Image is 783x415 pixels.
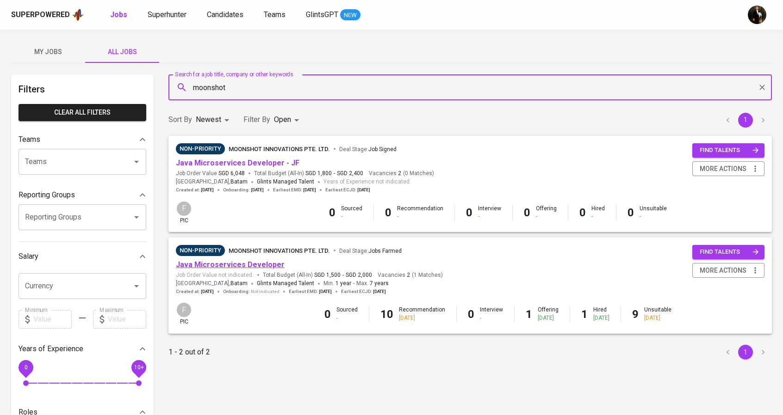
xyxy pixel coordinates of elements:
[719,345,772,360] nav: pagination navigation
[303,187,316,193] span: [DATE]
[524,206,530,219] b: 0
[480,314,503,322] div: -
[466,206,472,219] b: 0
[306,10,338,19] span: GlintsGPT
[700,163,746,175] span: more actions
[380,308,393,321] b: 10
[176,159,299,167] a: Java Microservices Developer - JF
[342,271,344,279] span: -
[110,9,129,21] a: Jobs
[168,114,192,125] p: Sort By
[229,146,330,153] span: Moonshot Innovations Pte. Ltd.
[692,245,764,259] button: find talents
[176,279,248,288] span: [GEOGRAPHIC_DATA] ,
[756,81,769,94] button: Clear
[218,170,245,177] span: SGD 6,048
[19,343,83,354] p: Years of Experience
[738,345,753,360] button: page 1
[176,271,254,279] span: Job Order Value not indicated.
[130,211,143,224] button: Open
[334,170,335,177] span: -
[19,104,146,121] button: Clear All filters
[340,11,360,20] span: NEW
[274,115,291,124] span: Open
[385,206,391,219] b: 0
[176,260,285,269] a: Java Microservices Developer
[11,10,70,20] div: Superpowered
[91,46,154,58] span: All Jobs
[336,306,358,322] div: Sourced
[323,280,351,287] span: Min.
[148,10,186,19] span: Superhunter
[644,314,671,322] div: [DATE]
[19,130,146,149] div: Teams
[369,170,434,177] span: Vacancies ( 0 Matches )
[692,263,764,278] button: more actions
[230,177,248,187] span: Batam
[478,213,501,220] div: -
[700,265,746,276] span: more actions
[399,306,445,322] div: Recommendation
[19,247,146,266] div: Salary
[110,10,127,19] b: Jobs
[526,308,532,321] b: 1
[130,280,143,293] button: Open
[738,113,753,128] button: page 1
[397,213,443,220] div: -
[336,280,351,287] span: 1 year
[593,306,609,322] div: Hired
[229,247,330,254] span: Moonshot Innovations Pte. Ltd.
[176,302,192,318] div: F
[176,288,214,295] span: Created at :
[314,271,341,279] span: SGD 1,500
[207,9,245,21] a: Candidates
[581,308,588,321] b: 1
[176,144,225,153] span: Non-Priority
[399,314,445,322] div: [DATE]
[700,145,759,156] span: find talents
[306,9,360,21] a: GlintsGPT NEW
[176,201,192,217] div: F
[329,206,336,219] b: 0
[230,279,248,288] span: Batam
[719,113,772,128] nav: pagination navigation
[19,340,146,358] div: Years of Experience
[19,189,75,201] p: Reporting Groups
[353,279,354,288] span: -
[323,177,411,187] span: Years of Experience not indicated.
[336,314,358,322] div: -
[478,205,501,220] div: Interview
[480,306,503,322] div: Interview
[176,201,192,225] div: pic
[591,213,605,220] div: -
[640,205,667,220] div: Unsuitable
[640,213,667,220] div: -
[397,205,443,220] div: Recommendation
[373,288,386,295] span: [DATE]
[339,146,397,153] span: Deal Stage :
[201,288,214,295] span: [DATE]
[108,310,146,329] input: Value
[632,308,639,321] b: 9
[26,107,139,118] span: Clear All filters
[19,82,146,97] h6: Filters
[243,114,270,125] p: Filter By
[274,111,302,128] div: Open
[17,46,80,58] span: My Jobs
[357,187,370,193] span: [DATE]
[644,306,671,322] div: Unsuitable
[405,271,410,279] span: 2
[748,6,766,24] img: ridlo@glints.com
[538,306,559,322] div: Offering
[370,280,389,287] span: 7 years
[397,170,401,177] span: 2
[176,177,248,187] span: [GEOGRAPHIC_DATA] ,
[368,248,402,254] span: Jobs Farmed
[254,170,363,177] span: Total Budget (All-In)
[368,146,397,153] span: Job Signed
[24,364,27,370] span: 0
[176,187,214,193] span: Created at :
[591,205,605,220] div: Hired
[700,247,759,257] span: find talents
[207,10,243,19] span: Candidates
